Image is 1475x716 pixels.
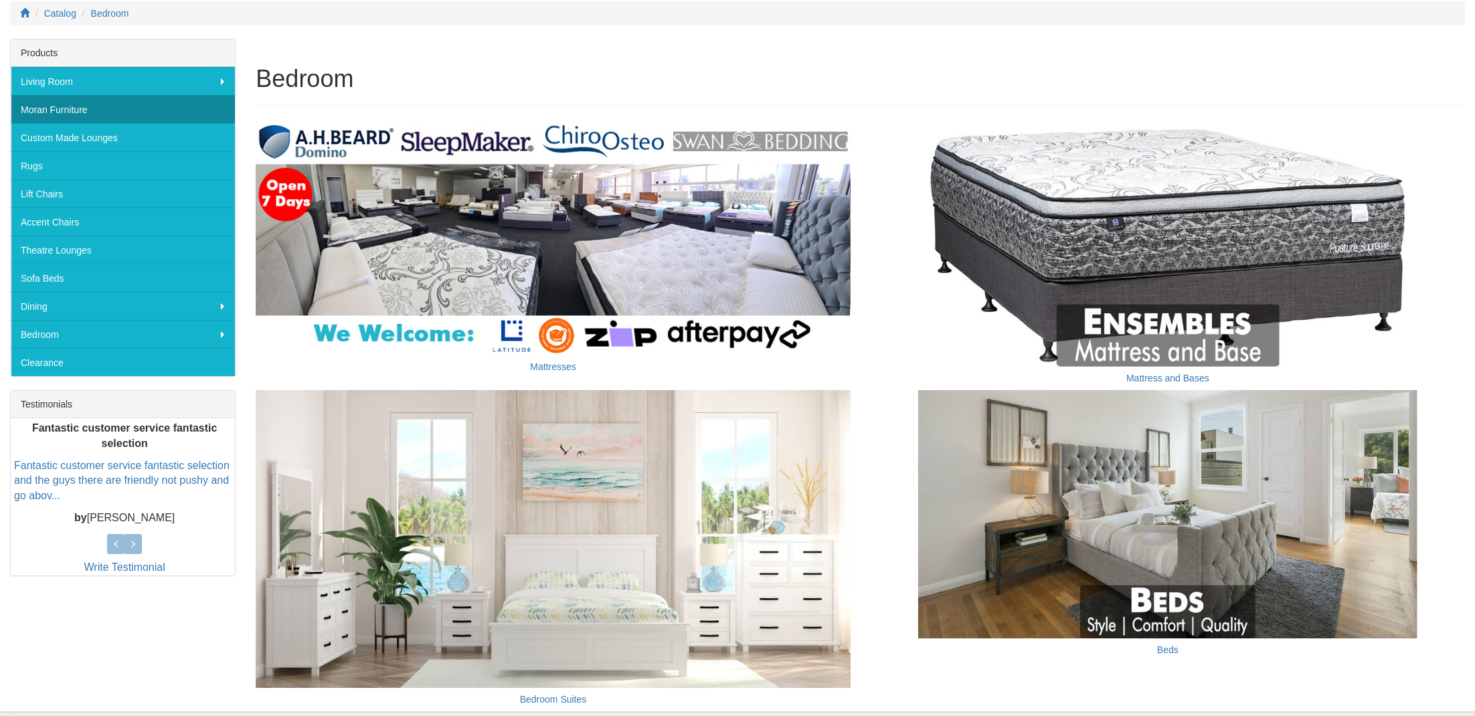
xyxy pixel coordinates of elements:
[14,460,230,502] a: Fantastic customer service fantastic selection and the guys there are friendly not pushy and go a...
[256,119,850,356] img: Mattresses
[44,8,76,19] a: Catalog
[74,513,87,524] b: by
[11,179,235,207] a: Lift Chairs
[14,511,235,527] p: [PERSON_NAME]
[256,390,850,687] img: Bedroom Suites
[871,390,1465,638] img: Beds
[11,264,235,292] a: Sofa Beds
[11,67,235,95] a: Living Room
[520,694,587,705] a: Bedroom Suites
[1126,373,1209,383] a: Mattress and Bases
[11,151,235,179] a: Rugs
[11,123,235,151] a: Custom Made Lounges
[11,236,235,264] a: Theatre Lounges
[11,95,235,123] a: Moran Furniture
[11,348,235,376] a: Clearance
[530,361,576,372] a: Mattresses
[84,561,165,573] a: Write Testimonial
[11,292,235,320] a: Dining
[11,391,235,418] div: Testimonials
[11,320,235,348] a: Bedroom
[871,119,1465,367] img: Mattress and Bases
[11,39,235,67] div: Products
[1157,644,1179,655] a: Beds
[91,8,129,19] a: Bedroom
[11,207,235,236] a: Accent Chairs
[32,422,218,449] b: Fantastic customer service fantastic selection
[256,66,1465,92] h1: Bedroom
